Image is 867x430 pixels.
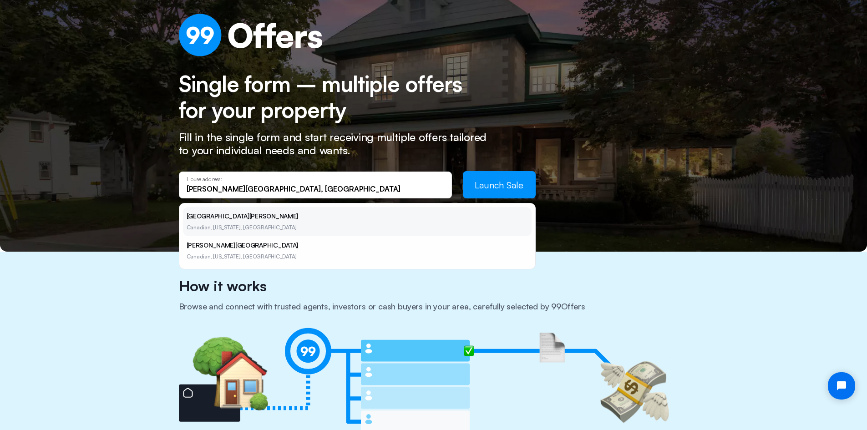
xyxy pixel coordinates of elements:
input: Enter address... [187,184,444,194]
h3: Browse and connect with trusted agents, investors or cash buyers in your area, carefully selected... [179,302,689,326]
span: Canadian, [US_STATE], [GEOGRAPHIC_DATA] [187,253,297,260]
h2: Single form – multiple offers for your property [179,71,482,123]
span: Launch Sale [475,179,523,191]
p: Fill in the single form and start receiving multiple offers tailored to your individual needs and... [179,131,497,157]
li: [GEOGRAPHIC_DATA][PERSON_NAME] [183,207,532,236]
h2: How it works [179,277,689,302]
p: House address: [187,176,444,182]
iframe: Tidio Chat [820,364,863,407]
li: [PERSON_NAME][GEOGRAPHIC_DATA] [183,236,532,265]
button: Launch Sale [463,171,536,198]
span: Canadian, [US_STATE], [GEOGRAPHIC_DATA] [187,224,297,231]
